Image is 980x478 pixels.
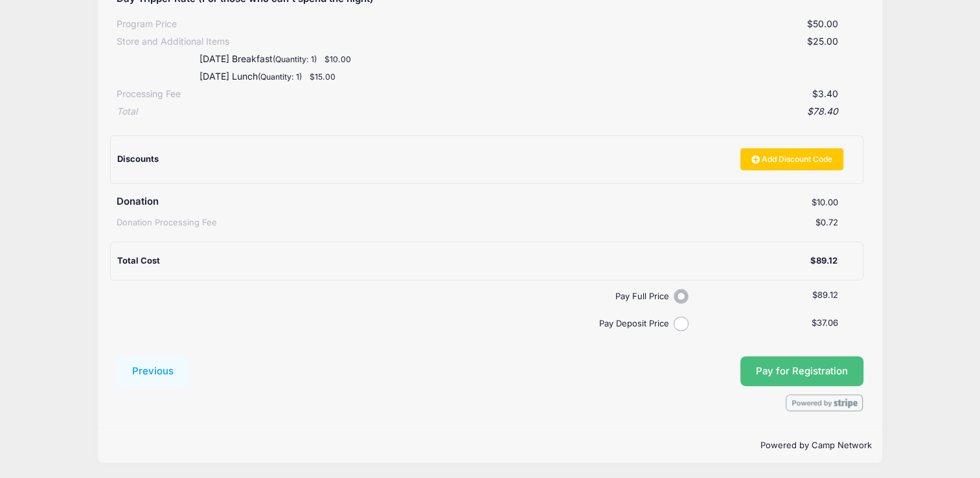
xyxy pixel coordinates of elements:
label: Pay Full Price [121,290,673,303]
div: Donation Processing Fee [117,216,217,229]
div: $25.00 [229,35,838,49]
button: Previous [117,356,189,386]
div: Store and Additional Items [117,35,229,49]
div: $89.12 [810,255,838,267]
div: [DATE] Lunch [174,70,617,84]
button: Pay for Registration [740,356,863,386]
div: [DATE] Breakfast [174,52,617,66]
a: Add Discount Code [740,148,844,170]
div: $0.72 [217,216,838,229]
span: Discounts [117,154,159,164]
div: $3.40 [181,87,838,101]
span: $50.00 [807,18,838,29]
small: $10.00 [325,54,351,64]
p: Powered by Camp Network [108,439,871,452]
small: (Quantity: 1) [258,72,302,82]
label: Pay Deposit Price [121,317,673,330]
div: Total [117,105,137,119]
label: $37.06 [812,317,838,330]
div: $78.40 [137,105,838,119]
div: Processing Fee [117,87,181,101]
h5: Donation [117,196,811,208]
small: $15.00 [310,72,336,82]
div: Program Price [117,17,177,31]
label: $89.12 [812,289,838,302]
small: (Quantity: 1) [273,54,317,64]
div: $10.00 [805,196,838,212]
div: Total Cost [117,255,810,267]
